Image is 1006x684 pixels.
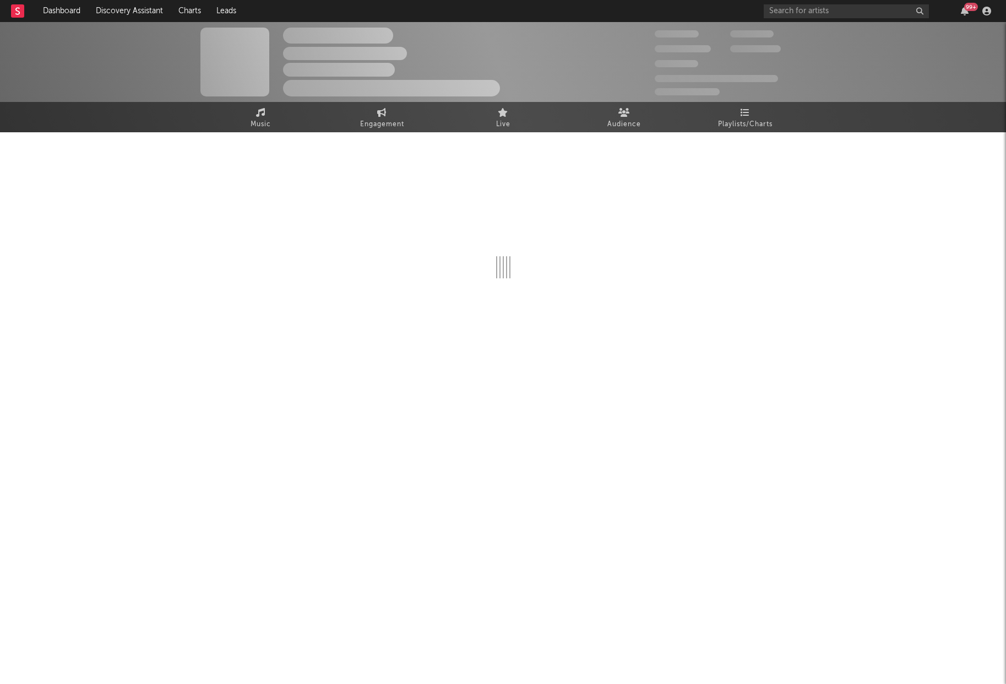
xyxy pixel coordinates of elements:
input: Search for artists [764,4,929,18]
a: Playlists/Charts [685,102,806,132]
span: Audience [607,118,641,131]
span: Playlists/Charts [718,118,773,131]
span: Jump Score: 85.0 [655,88,720,95]
span: Live [496,118,510,131]
span: 1,000,000 [730,45,781,52]
a: Music [200,102,322,132]
span: Engagement [360,118,404,131]
span: 100,000 [655,60,698,67]
span: Music [251,118,271,131]
a: Live [443,102,564,132]
a: Audience [564,102,685,132]
a: Engagement [322,102,443,132]
button: 99+ [961,7,969,15]
span: 300,000 [655,30,699,37]
span: 50,000,000 Monthly Listeners [655,75,778,82]
span: 100,000 [730,30,774,37]
div: 99 + [964,3,978,11]
span: 50,000,000 [655,45,711,52]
